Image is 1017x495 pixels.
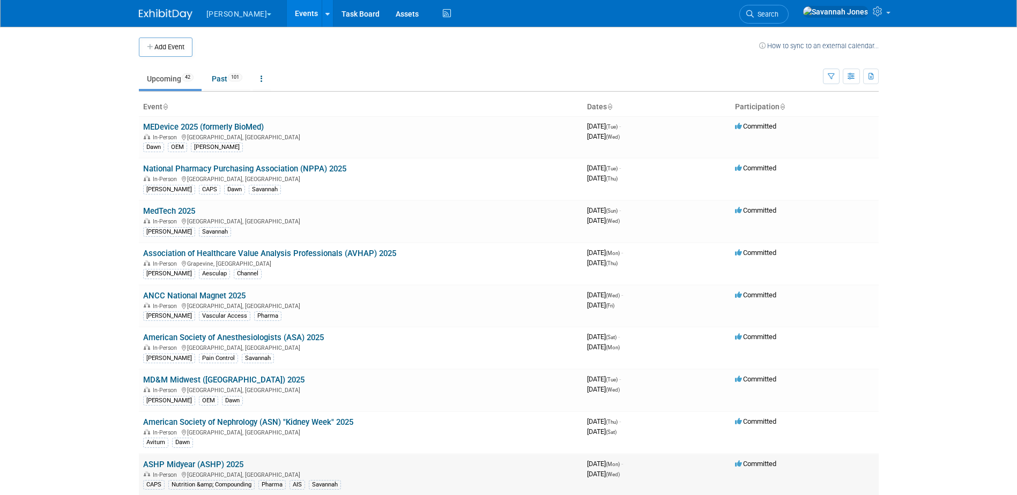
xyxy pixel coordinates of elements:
[143,480,165,490] div: CAPS
[143,301,578,310] div: [GEOGRAPHIC_DATA], [GEOGRAPHIC_DATA]
[583,98,731,116] th: Dates
[606,134,620,140] span: (Wed)
[199,396,218,406] div: OEM
[587,291,623,299] span: [DATE]
[606,292,620,298] span: (Wed)
[780,102,785,111] a: Sort by Participation Type
[759,42,879,50] a: How to sync to an external calendar...
[606,419,618,425] span: (Thu)
[228,73,242,81] span: 101
[143,164,346,174] a: National Pharmacy Purchasing Association (NPPA) 2025
[172,438,193,447] div: Dawn
[619,206,621,214] span: -
[143,216,578,225] div: [GEOGRAPHIC_DATA], [GEOGRAPHIC_DATA]
[144,303,150,308] img: In-Person Event
[735,249,776,257] span: Committed
[143,206,195,216] a: MedTech 2025
[606,303,614,309] span: (Fri)
[739,5,789,24] a: Search
[731,98,879,116] th: Participation
[587,427,617,436] span: [DATE]
[143,460,243,469] a: ASHP Midyear (ASHP) 2025
[143,249,396,258] a: Association of Healthcare Value Analysis Professionals (AVHAP) 2025
[143,122,264,132] a: MEDevice 2025 (formerly BioMed)
[168,480,255,490] div: Nutrition &amp; Compounding
[606,344,620,350] span: (Mon)
[735,206,776,214] span: Committed
[153,218,180,225] span: In-Person
[606,218,620,224] span: (Wed)
[144,429,150,434] img: In-Person Event
[606,176,618,182] span: (Thu)
[143,375,305,385] a: MD&M Midwest ([GEOGRAPHIC_DATA]) 2025
[234,269,262,279] div: Channel
[618,333,620,341] span: -
[144,176,150,181] img: In-Person Event
[143,427,578,436] div: [GEOGRAPHIC_DATA], [GEOGRAPHIC_DATA]
[735,333,776,341] span: Committed
[143,132,578,141] div: [GEOGRAPHIC_DATA], [GEOGRAPHIC_DATA]
[143,185,195,194] div: [PERSON_NAME]
[199,227,231,237] div: Savannah
[199,311,250,321] div: Vascular Access
[143,396,195,406] div: [PERSON_NAME]
[619,164,621,172] span: -
[191,142,243,152] div: [PERSON_NAME]
[621,249,623,257] span: -
[143,311,195,321] div: [PERSON_NAME]
[139,98,583,116] th: Event
[242,354,274,363] div: Savannah
[153,344,180,351] span: In-Person
[143,227,195,237] div: [PERSON_NAME]
[182,73,194,81] span: 42
[587,206,621,214] span: [DATE]
[144,471,150,477] img: In-Person Event
[153,303,180,310] span: In-Person
[606,124,618,130] span: (Tue)
[606,471,620,477] span: (Wed)
[607,102,612,111] a: Sort by Start Date
[199,185,220,194] div: CAPS
[587,375,621,383] span: [DATE]
[143,259,578,267] div: Grapevine, [GEOGRAPHIC_DATA]
[168,142,187,152] div: OEM
[144,260,150,266] img: In-Person Event
[224,185,245,194] div: Dawn
[587,164,621,172] span: [DATE]
[621,460,623,468] span: -
[143,174,578,183] div: [GEOGRAPHIC_DATA], [GEOGRAPHIC_DATA]
[735,122,776,130] span: Committed
[143,333,324,342] a: American Society of Anesthesiologists (ASA) 2025
[606,461,620,467] span: (Mon)
[606,334,617,340] span: (Sat)
[153,429,180,436] span: In-Person
[619,417,621,425] span: -
[587,132,620,140] span: [DATE]
[144,134,150,139] img: In-Person Event
[587,343,620,351] span: [DATE]
[606,260,618,266] span: (Thu)
[222,396,243,406] div: Dawn
[139,69,202,89] a: Upcoming42
[587,259,618,267] span: [DATE]
[735,417,776,425] span: Committed
[621,291,623,299] span: -
[619,122,621,130] span: -
[735,460,776,468] span: Committed
[143,354,195,363] div: [PERSON_NAME]
[143,343,578,351] div: [GEOGRAPHIC_DATA], [GEOGRAPHIC_DATA]
[143,385,578,394] div: [GEOGRAPHIC_DATA], [GEOGRAPHIC_DATA]
[309,480,341,490] div: Savannah
[606,429,617,435] span: (Sat)
[735,291,776,299] span: Committed
[144,218,150,223] img: In-Person Event
[606,387,620,393] span: (Wed)
[204,69,250,89] a: Past101
[143,438,168,447] div: Avitum
[139,37,192,57] button: Add Event
[587,122,621,130] span: [DATE]
[144,387,150,392] img: In-Person Event
[735,164,776,172] span: Committed
[143,417,353,427] a: American Society of Nephrology (ASN) "Kidney Week" 2025
[143,269,195,279] div: [PERSON_NAME]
